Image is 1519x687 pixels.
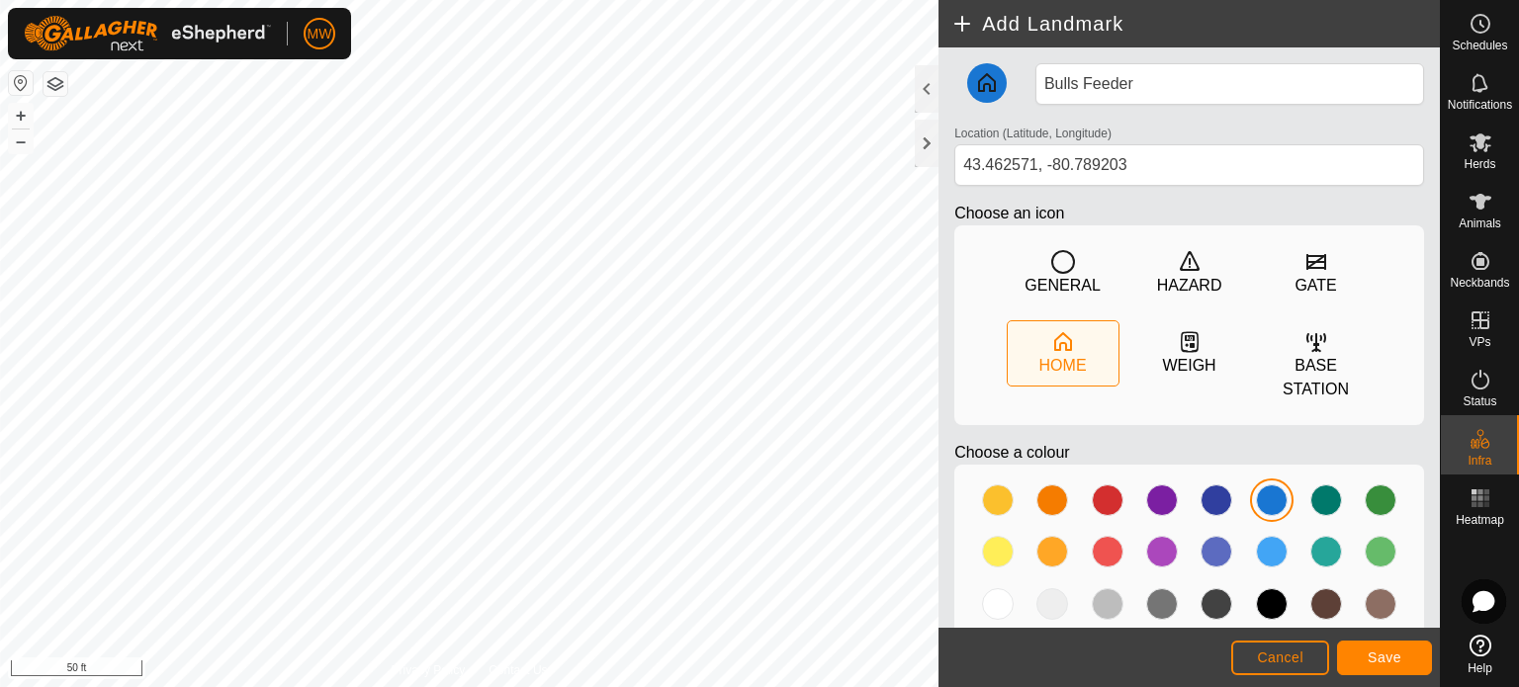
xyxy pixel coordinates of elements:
[954,202,1424,225] p: Choose an icon
[954,125,1112,142] label: Location (Latitude, Longitude)
[1039,354,1087,378] div: HOME
[1448,99,1512,111] span: Notifications
[1025,274,1100,298] div: GENERAL
[950,12,1440,36] h2: Add Landmark
[392,661,466,679] a: Privacy Policy
[1468,662,1492,674] span: Help
[1257,649,1303,665] span: Cancel
[1162,354,1215,378] div: WEIGH
[1452,40,1507,51] span: Schedules
[954,441,1424,465] p: Choose a colour
[1464,158,1495,170] span: Herds
[1459,217,1501,229] span: Animals
[1463,395,1496,407] span: Status
[1468,455,1491,467] span: Infra
[1450,277,1509,289] span: Neckbands
[1337,641,1432,675] button: Save
[44,72,67,96] button: Map Layers
[9,129,33,153] button: –
[1368,649,1401,665] span: Save
[1261,354,1372,401] div: BASE STATION
[9,71,33,95] button: Reset Map
[1231,641,1329,675] button: Cancel
[1456,514,1504,526] span: Heatmap
[308,24,332,44] span: MW
[489,661,547,679] a: Contact Us
[1469,336,1490,348] span: VPs
[24,16,271,51] img: Gallagher Logo
[1295,274,1336,298] div: GATE
[9,104,33,128] button: +
[1157,274,1222,298] div: HAZARD
[1441,627,1519,682] a: Help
